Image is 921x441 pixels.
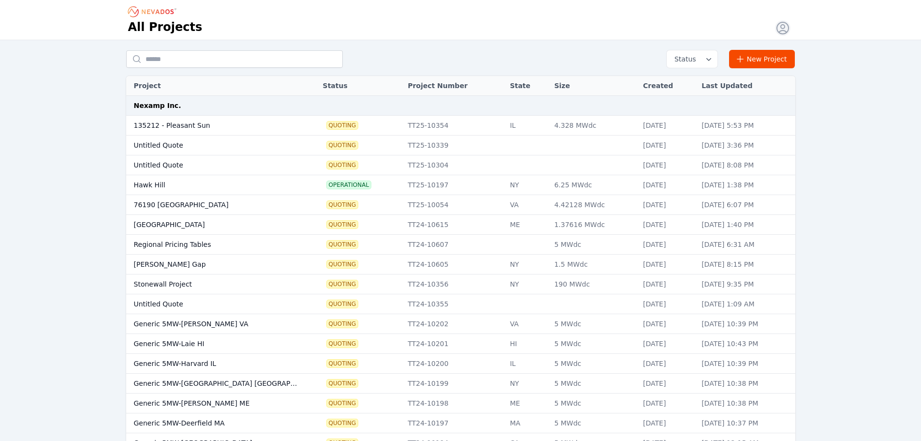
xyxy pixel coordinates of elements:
[638,215,697,235] td: [DATE]
[126,294,795,314] tr: Untitled QuoteQuotingTT24-10355[DATE][DATE] 1:09 AM
[126,195,304,215] td: 76190 [GEOGRAPHIC_DATA]
[638,374,697,394] td: [DATE]
[126,255,304,274] td: [PERSON_NAME] Gap
[697,76,795,96] th: Last Updated
[549,394,638,413] td: 5 MWdc
[505,413,550,433] td: MA
[126,136,795,155] tr: Untitled QuoteQuotingTT25-10339[DATE][DATE] 3:36 PM
[403,215,505,235] td: TT24-10615
[327,340,358,348] span: Quoting
[403,294,505,314] td: TT24-10355
[126,413,304,433] td: Generic 5MW-Deerfield MA
[128,19,203,35] h1: All Projects
[697,136,795,155] td: [DATE] 3:36 PM
[549,116,638,136] td: 4.328 MWdc
[327,360,358,367] span: Quoting
[505,314,550,334] td: VA
[327,241,358,248] span: Quoting
[638,394,697,413] td: [DATE]
[126,294,304,314] td: Untitled Quote
[505,374,550,394] td: NY
[126,116,304,136] td: 135212 - Pleasant Sun
[505,255,550,274] td: NY
[638,314,697,334] td: [DATE]
[403,394,505,413] td: TT24-10198
[126,195,795,215] tr: 76190 [GEOGRAPHIC_DATA]QuotingTT25-10054VA4.42128 MWdc[DATE][DATE] 6:07 PM
[403,413,505,433] td: TT24-10197
[403,155,505,175] td: TT25-10304
[549,334,638,354] td: 5 MWdc
[327,320,358,328] span: Quoting
[327,122,358,129] span: Quoting
[126,155,304,175] td: Untitled Quote
[505,175,550,195] td: NY
[697,334,795,354] td: [DATE] 10:43 PM
[327,201,358,209] span: Quoting
[697,215,795,235] td: [DATE] 1:40 PM
[126,215,795,235] tr: [GEOGRAPHIC_DATA]QuotingTT24-10615ME1.37616 MWdc[DATE][DATE] 1:40 PM
[126,136,304,155] td: Untitled Quote
[126,175,795,195] tr: Hawk HillOperationalTT25-10197NY6.25 MWdc[DATE][DATE] 1:38 PM
[126,274,795,294] tr: Stonewall ProjectQuotingTT24-10356NY190 MWdc[DATE][DATE] 9:35 PM
[505,215,550,235] td: ME
[327,280,358,288] span: Quoting
[638,294,697,314] td: [DATE]
[697,195,795,215] td: [DATE] 6:07 PM
[697,314,795,334] td: [DATE] 10:39 PM
[549,354,638,374] td: 5 MWdc
[638,413,697,433] td: [DATE]
[403,314,505,334] td: TT24-10202
[549,235,638,255] td: 5 MWdc
[327,260,358,268] span: Quoting
[549,76,638,96] th: Size
[126,116,795,136] tr: 135212 - Pleasant SunQuotingTT25-10354IL4.328 MWdc[DATE][DATE] 5:53 PM
[549,374,638,394] td: 5 MWdc
[505,394,550,413] td: ME
[697,155,795,175] td: [DATE] 8:08 PM
[126,96,795,116] td: Nexamp Inc.
[667,50,717,68] button: Status
[638,235,697,255] td: [DATE]
[126,215,304,235] td: [GEOGRAPHIC_DATA]
[549,413,638,433] td: 5 MWdc
[327,181,371,189] span: Operational
[318,76,403,96] th: Status
[126,155,795,175] tr: Untitled QuoteQuotingTT25-10304[DATE][DATE] 8:08 PM
[403,235,505,255] td: TT24-10607
[126,334,304,354] td: Generic 5MW-Laie HI
[638,155,697,175] td: [DATE]
[638,136,697,155] td: [DATE]
[327,399,358,407] span: Quoting
[638,255,697,274] td: [DATE]
[403,195,505,215] td: TT25-10054
[126,394,304,413] td: Generic 5MW-[PERSON_NAME] ME
[327,300,358,308] span: Quoting
[638,334,697,354] td: [DATE]
[697,116,795,136] td: [DATE] 5:53 PM
[697,374,795,394] td: [DATE] 10:38 PM
[505,76,550,96] th: State
[403,374,505,394] td: TT24-10199
[549,175,638,195] td: 6.25 MWdc
[126,274,304,294] td: Stonewall Project
[505,334,550,354] td: HI
[403,354,505,374] td: TT24-10200
[505,274,550,294] td: NY
[403,116,505,136] td: TT25-10354
[327,161,358,169] span: Quoting
[697,394,795,413] td: [DATE] 10:38 PM
[126,354,304,374] td: Generic 5MW-Harvard IL
[126,374,795,394] tr: Generic 5MW-[GEOGRAPHIC_DATA] [GEOGRAPHIC_DATA]QuotingTT24-10199NY5 MWdc[DATE][DATE] 10:38 PM
[403,274,505,294] td: TT24-10356
[671,54,696,64] span: Status
[697,274,795,294] td: [DATE] 9:35 PM
[729,50,795,68] a: New Project
[403,334,505,354] td: TT24-10201
[638,354,697,374] td: [DATE]
[638,175,697,195] td: [DATE]
[327,221,358,228] span: Quoting
[505,354,550,374] td: IL
[126,255,795,274] tr: [PERSON_NAME] GapQuotingTT24-10605NY1.5 MWdc[DATE][DATE] 8:15 PM
[697,175,795,195] td: [DATE] 1:38 PM
[505,116,550,136] td: IL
